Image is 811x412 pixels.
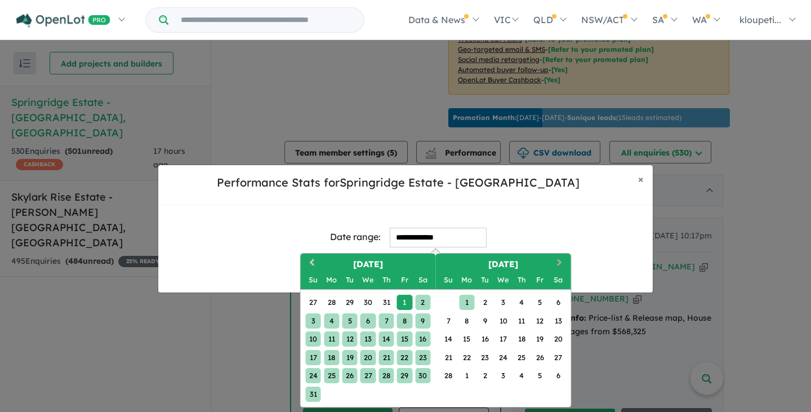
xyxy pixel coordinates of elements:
[550,349,565,365] div: Choose Saturday, February 27th, 2021
[459,349,474,365] div: Choose Monday, February 22nd, 2021
[306,331,321,347] div: Choose Sunday, January 10th, 2021
[514,368,529,383] div: Choose Thursday, March 4th, 2021
[300,253,572,407] div: Choose Date
[306,313,321,328] div: Choose Sunday, January 3rd, 2021
[496,368,511,383] div: Choose Wednesday, March 3rd, 2021
[378,349,394,365] div: Choose Thursday, January 21st, 2021
[302,255,320,273] button: Previous Month
[441,313,456,328] div: Choose Sunday, February 7th, 2021
[306,272,321,287] div: Sunday
[496,295,511,310] div: Choose Wednesday, February 3rd, 2021
[496,331,511,347] div: Choose Wednesday, February 17th, 2021
[514,331,529,347] div: Choose Thursday, February 18th, 2021
[360,349,376,365] div: Choose Wednesday, January 20th, 2021
[415,295,430,310] div: Choose Saturday, January 2nd, 2021
[441,331,456,347] div: Choose Sunday, February 14th, 2021
[397,349,412,365] div: Choose Friday, January 22nd, 2021
[360,313,376,328] div: Choose Wednesday, January 6th, 2021
[532,368,547,383] div: Choose Friday, March 5th, 2021
[16,14,110,28] img: Openlot PRO Logo White
[441,272,456,287] div: Sunday
[478,331,493,347] div: Choose Tuesday, February 16th, 2021
[324,313,339,328] div: Choose Monday, January 4th, 2021
[342,349,357,365] div: Choose Tuesday, January 19th, 2021
[397,313,412,328] div: Choose Friday, January 8th, 2021
[459,313,474,328] div: Choose Monday, February 8th, 2021
[550,272,565,287] div: Saturday
[378,331,394,347] div: Choose Thursday, January 14th, 2021
[496,349,511,365] div: Choose Wednesday, February 24th, 2021
[439,293,567,384] div: Month February, 2021
[304,293,432,403] div: Month January, 2021
[415,272,430,287] div: Saturday
[342,331,357,347] div: Choose Tuesday, January 12th, 2021
[415,368,430,383] div: Choose Saturday, January 30th, 2021
[459,272,474,287] div: Monday
[324,295,339,310] div: Choose Monday, December 28th, 2020
[532,313,547,328] div: Choose Friday, February 12th, 2021
[301,258,436,271] h2: [DATE]
[324,272,339,287] div: Monday
[378,368,394,383] div: Choose Thursday, January 28th, 2021
[415,349,430,365] div: Choose Saturday, January 23rd, 2021
[330,229,381,245] div: Date range:
[496,313,511,328] div: Choose Wednesday, February 10th, 2021
[324,349,339,365] div: Choose Monday, January 18th, 2021
[378,313,394,328] div: Choose Thursday, January 7th, 2021
[514,295,529,310] div: Choose Thursday, February 4th, 2021
[478,368,493,383] div: Choose Tuesday, March 2nd, 2021
[360,331,376,347] div: Choose Wednesday, January 13th, 2021
[397,295,412,310] div: Choose Friday, January 1st, 2021
[496,272,511,287] div: Wednesday
[441,368,456,383] div: Choose Sunday, February 28th, 2021
[436,258,571,271] h2: [DATE]
[397,331,412,347] div: Choose Friday, January 15th, 2021
[638,172,644,185] span: ×
[342,272,357,287] div: Tuesday
[378,295,394,310] div: Choose Thursday, December 31st, 2020
[550,313,565,328] div: Choose Saturday, February 13th, 2021
[478,349,493,365] div: Choose Tuesday, February 23rd, 2021
[459,295,474,310] div: Choose Monday, February 1st, 2021
[167,174,629,191] h5: Performance Stats for Springridge Estate - [GEOGRAPHIC_DATA]
[324,368,339,383] div: Choose Monday, January 25th, 2021
[324,331,339,347] div: Choose Monday, January 11th, 2021
[306,295,321,310] div: Choose Sunday, December 27th, 2020
[550,295,565,310] div: Choose Saturday, February 6th, 2021
[171,8,362,32] input: Try estate name, suburb, builder or developer
[342,368,357,383] div: Choose Tuesday, January 26th, 2021
[532,272,547,287] div: Friday
[550,368,565,383] div: Choose Saturday, March 6th, 2021
[397,368,412,383] div: Choose Friday, January 29th, 2021
[459,368,474,383] div: Choose Monday, March 1st, 2021
[552,255,570,273] button: Next Month
[360,272,376,287] div: Wednesday
[342,295,357,310] div: Choose Tuesday, December 29th, 2020
[459,331,474,347] div: Choose Monday, February 15th, 2021
[532,331,547,347] div: Choose Friday, February 19th, 2021
[532,349,547,365] div: Choose Friday, February 26th, 2021
[306,349,321,365] div: Choose Sunday, January 17th, 2021
[306,368,321,383] div: Choose Sunday, January 24th, 2021
[360,368,376,383] div: Choose Wednesday, January 27th, 2021
[415,313,430,328] div: Choose Saturday, January 9th, 2021
[378,272,394,287] div: Thursday
[397,272,412,287] div: Friday
[514,313,529,328] div: Choose Thursday, February 11th, 2021
[415,331,430,347] div: Choose Saturday, January 16th, 2021
[478,272,493,287] div: Tuesday
[550,331,565,347] div: Choose Saturday, February 20th, 2021
[478,313,493,328] div: Choose Tuesday, February 9th, 2021
[514,272,529,287] div: Thursday
[441,349,456,365] div: Choose Sunday, February 21st, 2021
[739,14,781,25] span: kloupeti...
[342,313,357,328] div: Choose Tuesday, January 5th, 2021
[306,386,321,401] div: Choose Sunday, January 31st, 2021
[514,349,529,365] div: Choose Thursday, February 25th, 2021
[478,295,493,310] div: Choose Tuesday, February 2nd, 2021
[360,295,376,310] div: Choose Wednesday, December 30th, 2020
[532,295,547,310] div: Choose Friday, February 5th, 2021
